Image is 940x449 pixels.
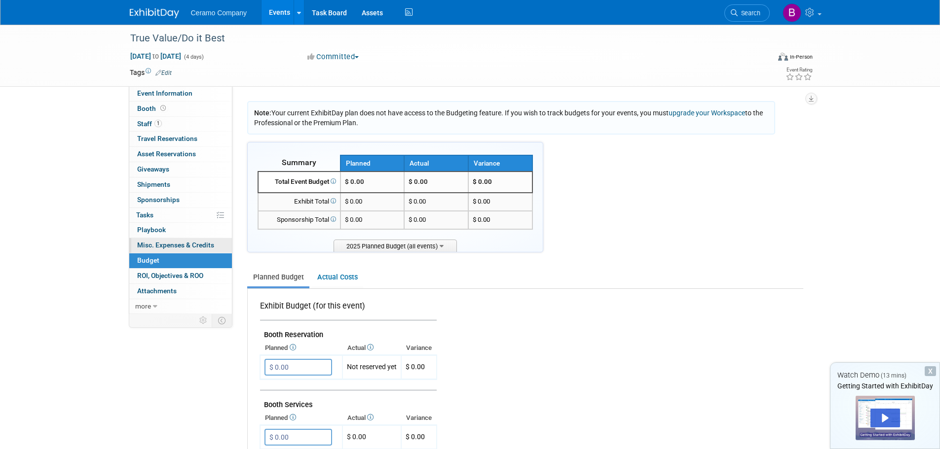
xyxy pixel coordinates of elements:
th: Variance [401,341,437,355]
a: Search [724,4,770,22]
span: Event Information [137,89,192,97]
span: Booth not reserved yet [158,104,168,112]
a: Shipments [129,177,232,192]
div: Play [870,409,900,427]
th: Planned [340,155,405,172]
span: Giveaways [137,165,169,173]
span: $ 0.00 [345,198,362,205]
a: ROI, Objectives & ROO [129,269,232,283]
span: Asset Reservations [137,150,196,158]
span: [DATE] [DATE] [130,52,182,61]
th: Planned [260,411,342,425]
td: Not reserved yet [342,355,401,380]
a: Travel Reservations [129,132,232,146]
span: Budget [137,256,159,264]
img: Brian Howard [783,3,801,22]
span: (4 days) [183,54,204,60]
div: Sponsorship Total [263,215,336,225]
td: $ 0.00 [404,211,468,229]
th: Planned [260,341,342,355]
a: Budget [129,253,232,268]
td: Tags [130,68,172,77]
div: In-Person [790,53,813,61]
a: Actual Costs [311,268,363,286]
span: more [135,302,151,310]
th: Actual [342,411,401,425]
div: Event Format [712,51,813,66]
a: Attachments [129,284,232,299]
div: Dismiss [925,366,936,376]
img: ExhibitDay [130,8,179,18]
span: ROI, Objectives & ROO [137,272,203,279]
span: Travel Reservations [137,135,197,142]
a: upgrade your Workspace [669,109,745,117]
a: Edit [155,69,172,76]
div: Exhibit Budget (for this event) [260,301,433,317]
a: Booth [129,102,232,116]
img: Format-Inperson.png [778,53,788,61]
span: $ 0.00 [473,178,492,185]
span: Note: [254,109,271,117]
span: Shipments [137,180,170,188]
td: Booth Reservation [260,320,437,342]
td: $ 0.00 [404,193,468,211]
span: Playbook [137,226,166,234]
span: Search [738,9,760,17]
span: Booth [137,104,168,112]
span: $ 0.00 [345,178,364,185]
td: Booth Services [260,390,437,412]
th: Actual [342,341,401,355]
span: Summary [282,158,316,167]
span: $ 0.00 [406,363,425,371]
a: more [129,299,232,314]
span: $ 0.00 [345,216,362,223]
span: $ 0.00 [473,198,490,205]
span: to [151,52,160,60]
span: 1 [154,120,162,127]
span: Tasks [136,211,153,219]
span: Sponsorships [137,196,180,204]
span: Ceramo Company [191,9,247,17]
div: Exhibit Total [263,197,336,207]
td: Personalize Event Tab Strip [195,314,212,327]
a: Tasks [129,208,232,223]
td: Toggle Event Tabs [212,314,232,327]
a: Staff1 [129,117,232,132]
span: $ 0.00 [473,216,490,223]
span: $ 0.00 [406,433,425,441]
span: Misc. Expenses & Credits [137,241,214,249]
span: Attachments [137,287,177,295]
div: Getting Started with ExhibitDay [830,381,940,391]
span: Your current ExhibitDay plan does not have access to the Budgeting feature. If you wish to track ... [254,109,763,127]
span: (13 mins) [881,372,906,379]
th: Actual [404,155,468,172]
a: Planned Budget [247,268,309,286]
span: 2025 Planned Budget (all events) [334,240,457,252]
div: Event Rating [786,68,812,72]
th: Variance [401,411,437,425]
div: Watch Demo [830,370,940,380]
a: Playbook [129,223,232,238]
a: Sponsorships [129,193,232,207]
td: $ 0.00 [404,172,468,193]
div: True Value/Do it Best [127,30,755,47]
th: Variance [468,155,532,172]
a: Misc. Expenses & Credits [129,238,232,253]
a: Asset Reservations [129,147,232,162]
a: Event Information [129,86,232,101]
a: Giveaways [129,162,232,177]
div: Total Event Budget [263,177,336,187]
span: Staff [137,120,162,128]
button: Committed [304,52,363,62]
